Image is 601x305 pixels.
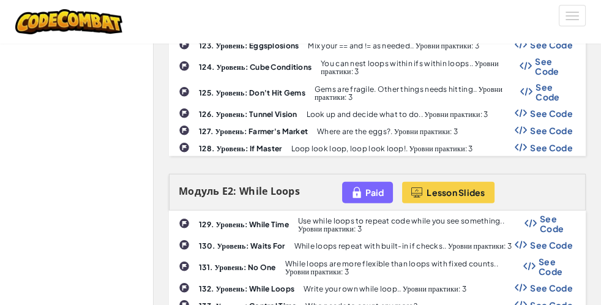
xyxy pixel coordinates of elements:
p: While loops repeat with built-in if checks.. Уровни практики: 3 [294,242,511,250]
img: Show Code Logo [520,62,532,70]
p: Write your own while loop.. Уровни практики: 3 [304,285,466,293]
span: Lesson Slides [427,187,485,197]
img: IconChallengeLevel.svg [179,108,190,119]
b: 123. Уровень: Eggsplosions [199,41,299,50]
span: See Code [530,108,573,118]
b: 130. Уровень: Waits For [199,241,285,250]
span: See Code [530,143,573,152]
b: 129. Уровень: While Time [199,220,289,229]
img: IconChallengeLevel.svg [179,39,190,50]
span: See Code [539,257,573,276]
img: Show Code Logo [515,126,527,135]
span: See Code [536,82,573,102]
img: IconChallengeLevel.svg [179,125,190,136]
p: While loops are more flexible than loops with fixed counts.. Уровни практики: 3 [285,260,523,276]
img: CodeCombat logo [15,9,122,34]
span: See Code [535,56,573,76]
img: Show Code Logo [520,88,532,96]
b: 128. Уровень: If Master [199,144,282,153]
b: 131. Уровень: No One [199,263,276,272]
span: See Code [530,240,573,250]
img: IconChallengeLevel.svg [179,282,190,293]
span: Paid [365,187,384,197]
span: See Code [540,214,573,233]
b: 124. Уровень: Cube Conditions [199,62,312,72]
p: Mix your == and != as needed.. Уровни практики: 3 [308,42,479,50]
span: Модуль [179,184,220,198]
span: E2: While Loops [222,184,300,198]
p: Where are the eggs?. Уровни практики: 3 [317,127,458,135]
b: 127. Уровень: Farmer's Market [199,127,308,136]
img: Show Code Logo [515,40,527,49]
b: 132. Уровень: While Loops [199,284,294,293]
button: Lesson Slides [402,182,495,203]
img: Show Code Logo [515,143,527,152]
img: IconChallengeLevel.svg [179,86,190,97]
img: Show Code Logo [515,284,527,292]
img: Show Code Logo [523,262,536,271]
b: 125. Уровень: Don't Hit Gems [199,88,305,97]
img: Show Code Logo [515,109,527,118]
img: IconChallengeLevel.svg [179,142,190,153]
p: Look up and decide what to do.. Уровни практики: 3 [307,110,488,118]
img: IconChallengeLevel.svg [179,239,190,250]
img: IconChallengeLevel.svg [179,218,190,229]
p: Loop look loop, loop look loop!. Уровни практики: 3 [291,145,472,152]
p: Gems are fragile. Other things needs hitting.. Уровни практики: 3 [315,85,521,101]
span: See Code [530,126,573,135]
span: See Code [530,283,573,293]
p: You can nest loops within ifs within loops.. Уровни практики: 3 [321,59,520,75]
img: IconPaidLevel.svg [351,186,362,200]
b: 126. Уровень: Tunnel Vision [199,110,297,119]
p: Use while loops to repeat code while you see something.. Уровни практики: 3 [298,217,524,233]
img: Show Code Logo [524,219,537,228]
img: IconChallengeLevel.svg [179,61,190,72]
img: Show Code Logo [515,241,527,249]
img: IconChallengeLevel.svg [179,261,190,272]
span: See Code [530,40,573,50]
